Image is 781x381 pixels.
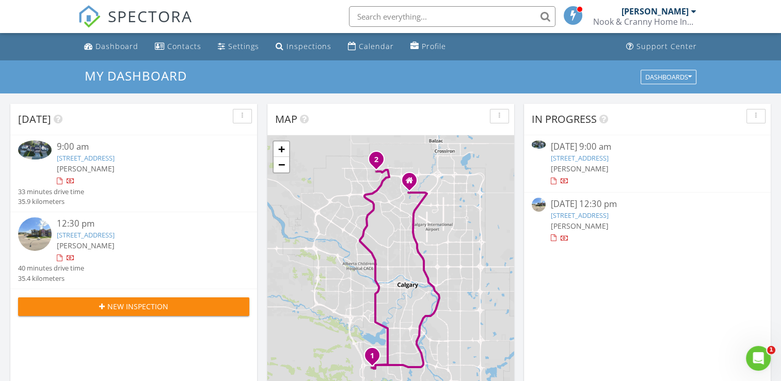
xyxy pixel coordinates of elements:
[18,140,52,159] img: 9308060%2Fcover_photos%2FsLnFyLlEOBwuyra2jKAg%2Fsmall.jpeg
[286,41,331,51] div: Inspections
[57,217,230,230] div: 12:30 pm
[746,346,771,371] iframe: Intercom live chat
[767,346,775,354] span: 1
[374,156,378,164] i: 2
[372,355,378,361] div: 121 Woodford Close SW, Calgary, AB T2W 6E2
[214,37,263,56] a: Settings
[18,140,249,207] a: 9:00 am [STREET_ADDRESS] [PERSON_NAME] 33 minutes drive time 35.9 kilometers
[370,353,374,360] i: 1
[274,141,289,157] a: Zoom in
[551,198,743,211] div: [DATE] 12:30 pm
[57,230,115,240] a: [STREET_ADDRESS]
[532,140,546,148] img: 9308060%2Fcover_photos%2FsLnFyLlEOBwuyra2jKAg%2Fsmall.jpeg
[551,221,609,231] span: [PERSON_NAME]
[18,217,249,283] a: 12:30 pm [STREET_ADDRESS] [PERSON_NAME] 40 minutes drive time 35.4 kilometers
[593,17,696,27] div: Nook & Cranny Home Inspections Ltd.
[621,6,689,17] div: [PERSON_NAME]
[376,159,382,165] div: 898 Evanston Dr NW, Calgary, AB T3P 0B1
[167,41,201,51] div: Contacts
[344,37,398,56] a: Calendar
[151,37,205,56] a: Contacts
[95,41,138,51] div: Dashboard
[18,187,84,197] div: 33 minutes drive time
[622,37,701,56] a: Support Center
[78,5,101,28] img: The Best Home Inspection Software - Spectora
[409,180,416,186] div: #130, 612-500 Country Hills Blvd NE , Calgary AB T3K 5K3
[551,140,743,153] div: [DATE] 9:00 am
[274,157,289,172] a: Zoom out
[18,112,51,126] span: [DATE]
[359,41,394,51] div: Calendar
[532,140,763,186] a: [DATE] 9:00 am [STREET_ADDRESS] [PERSON_NAME]
[645,73,692,81] div: Dashboards
[57,140,230,153] div: 9:00 am
[551,164,609,173] span: [PERSON_NAME]
[18,217,52,251] img: streetview
[641,70,696,84] button: Dashboards
[85,67,187,84] span: My Dashboard
[272,37,336,56] a: Inspections
[80,37,142,56] a: Dashboard
[57,164,115,173] span: [PERSON_NAME]
[532,198,546,212] img: streetview
[18,297,249,316] button: New Inspection
[108,5,193,27] span: SPECTORA
[551,153,609,163] a: [STREET_ADDRESS]
[228,41,259,51] div: Settings
[406,37,450,56] a: Profile
[18,274,84,283] div: 35.4 kilometers
[78,14,193,36] a: SPECTORA
[57,153,115,163] a: [STREET_ADDRESS]
[275,112,297,126] span: Map
[422,41,446,51] div: Profile
[532,198,763,244] a: [DATE] 12:30 pm [STREET_ADDRESS] [PERSON_NAME]
[18,197,84,207] div: 35.9 kilometers
[349,6,555,27] input: Search everything...
[532,112,597,126] span: In Progress
[636,41,697,51] div: Support Center
[107,301,168,312] span: New Inspection
[57,241,115,250] span: [PERSON_NAME]
[18,263,84,273] div: 40 minutes drive time
[551,211,609,220] a: [STREET_ADDRESS]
